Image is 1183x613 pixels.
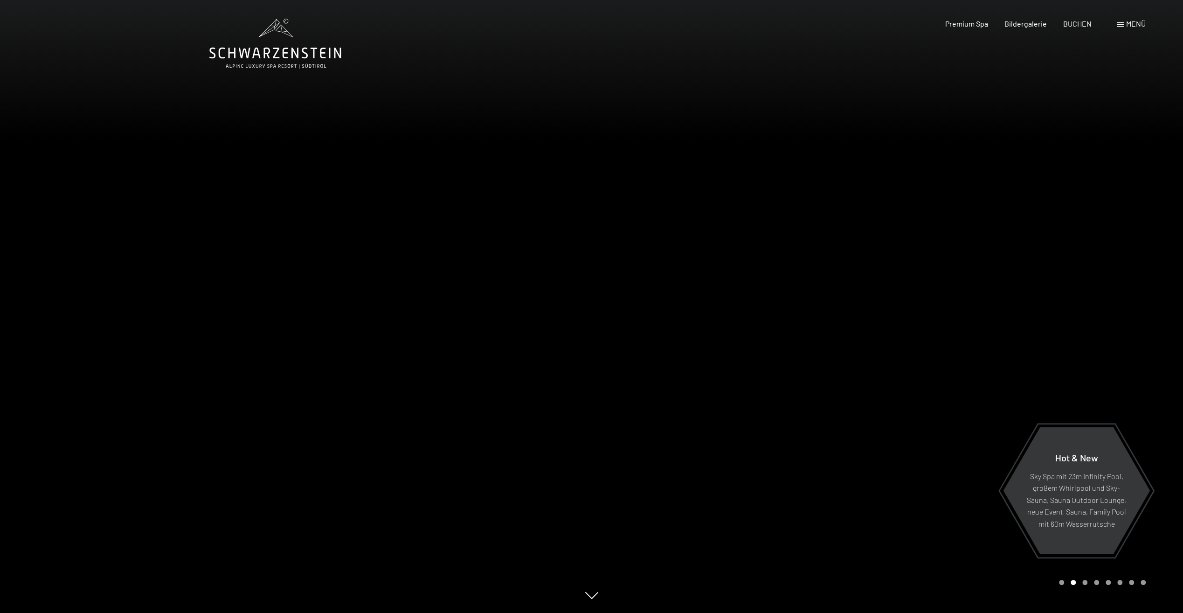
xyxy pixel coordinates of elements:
p: Sky Spa mit 23m Infinity Pool, großem Whirlpool und Sky-Sauna, Sauna Outdoor Lounge, neue Event-S... [1026,470,1127,529]
div: Carousel Page 1 [1059,580,1064,585]
div: Carousel Page 7 [1129,580,1134,585]
span: Menü [1126,19,1146,28]
div: Carousel Page 6 [1117,580,1122,585]
a: Hot & New Sky Spa mit 23m Infinity Pool, großem Whirlpool und Sky-Sauna, Sauna Outdoor Lounge, ne... [1003,426,1150,555]
div: Carousel Page 5 [1106,580,1111,585]
div: Carousel Page 3 [1082,580,1087,585]
div: Carousel Page 2 (Current Slide) [1071,580,1076,585]
a: BUCHEN [1063,19,1092,28]
div: Carousel Page 4 [1094,580,1099,585]
div: Carousel Page 8 [1141,580,1146,585]
a: Bildergalerie [1004,19,1047,28]
div: Carousel Pagination [1056,580,1146,585]
a: Premium Spa [945,19,988,28]
span: Hot & New [1055,452,1098,463]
